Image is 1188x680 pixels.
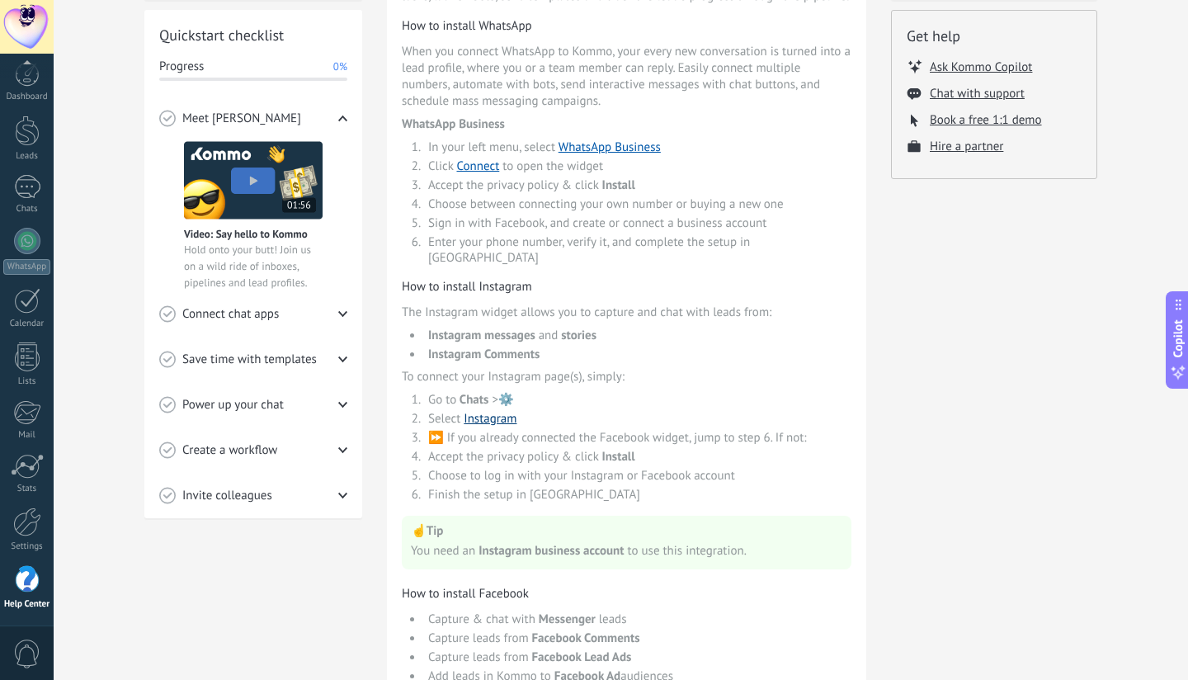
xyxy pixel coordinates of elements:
[182,352,317,368] span: Save time with templates
[423,649,851,665] li: Capture leads from
[930,112,1042,128] button: Book a free 1:1 demo
[599,449,635,465] span: Install
[529,649,632,665] span: Facebook Lead Ads
[423,328,851,343] li: and
[559,139,661,155] a: WhatsApp Business
[182,111,301,127] span: Meet [PERSON_NAME]
[411,543,747,560] span: You need an to use this integration.
[423,177,851,193] li: Accept the privacy policy & click
[423,468,851,484] li: Choose to log in with your Instagram or Facebook account
[402,369,851,385] span: To connect your Instagram page(s), simply:
[3,430,51,441] div: Mail
[3,541,51,552] div: Settings
[423,630,851,646] li: Capture leads from
[423,196,851,212] li: Choose between connecting your own number or buying a new one
[423,487,851,503] li: Finish the setup in [GEOGRAPHIC_DATA]
[423,139,851,155] li: In your left menu, select
[3,319,51,329] div: Calendar
[402,586,851,602] h4: How to install Facebook
[539,612,599,627] span: Messenger
[464,411,516,427] a: Instagram
[428,328,539,343] span: Instagram messages
[3,599,51,610] div: Help Center
[159,59,204,75] span: Progress
[456,158,499,174] a: Connect
[402,18,851,34] h4: How to install WhatsApp
[907,26,1082,46] h2: Get help
[3,484,51,494] div: Stats
[423,411,851,427] li: Select
[478,543,624,559] span: Instagram business account
[930,86,1025,102] button: Chat with support
[423,612,851,627] li: Capture & chat with leads
[423,215,851,231] li: Sign in with Facebook, and create or connect a business account
[423,449,851,465] li: Accept the privacy policy & click
[558,328,596,343] span: stories
[423,234,851,266] li: Enter your phone number, verify it, and complete the setup in [GEOGRAPHIC_DATA]
[402,116,505,132] span: WhatsApp Business
[333,59,347,75] span: 0%
[184,242,323,291] span: Hold onto your butt! Join us on a wild ride of inboxes, pipelines and lead profiles.
[423,392,851,408] li: Go to > ⚙️
[182,306,279,323] span: Connect chat apps
[402,305,851,321] span: The Instagram widget allows you to capture and chat with leads from:
[1170,320,1186,358] span: Copilot
[3,92,51,102] div: Dashboard
[182,442,277,459] span: Create a workflow
[182,397,284,413] span: Power up your chat
[529,630,640,646] span: Facebook Comments
[3,151,51,162] div: Leads
[182,488,272,504] span: Invite colleagues
[184,227,308,241] span: Video: Say hello to Kommo
[423,158,851,174] li: Click to open the widget
[3,376,51,387] div: Lists
[402,44,851,110] span: When you connect WhatsApp to Kommo, your every new conversation is turned into a lead profile, wh...
[423,430,851,446] li: ⏩ If you already connected the Facebook widget, jump to step 6. If not:
[428,347,540,362] span: Instagram Comments
[402,279,851,295] h4: How to install Instagram
[411,523,842,539] p: ☝️ Tip
[3,204,51,215] div: Chats
[456,392,488,408] span: Chats
[930,139,1003,154] button: Hire a partner
[184,141,323,220] img: Meet video
[930,59,1032,75] button: Ask Kommo Copilot
[602,177,635,193] span: Install
[3,259,50,275] div: WhatsApp
[159,25,347,45] h2: Quickstart checklist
